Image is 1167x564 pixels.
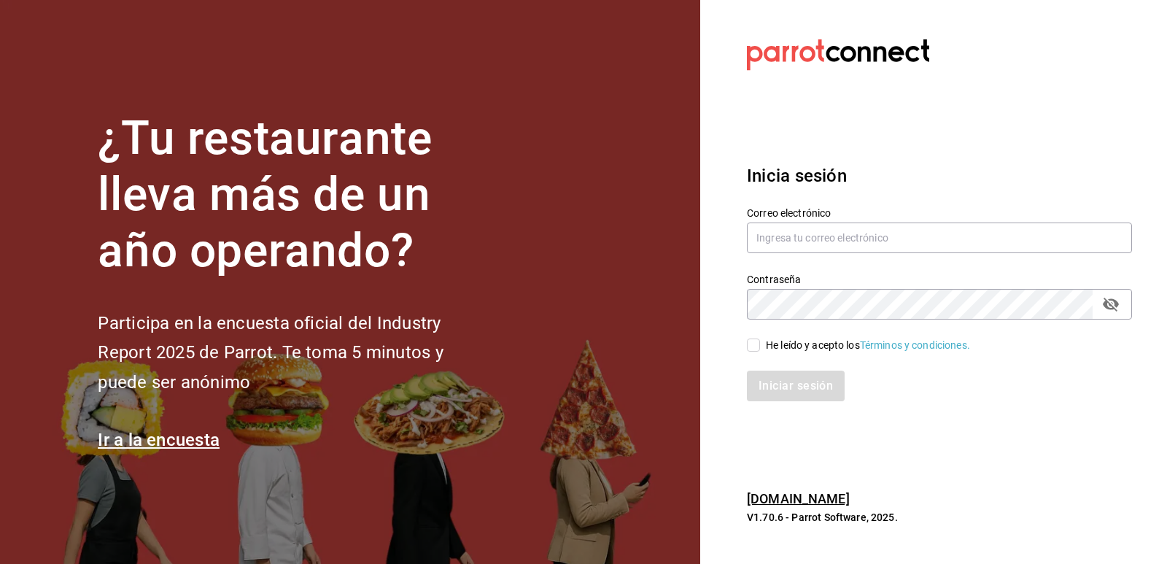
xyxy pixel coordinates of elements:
a: Términos y condiciones. [860,339,970,351]
button: passwordField [1098,292,1123,317]
h1: ¿Tu restaurante lleva más de un año operando? [98,111,492,279]
p: V1.70.6 - Parrot Software, 2025. [747,510,1132,525]
label: Correo electrónico [747,208,1132,218]
div: He leído y acepto los [766,338,970,353]
h3: Inicia sesión [747,163,1132,189]
h2: Participa en la encuesta oficial del Industry Report 2025 de Parrot. Te toma 5 minutos y puede se... [98,309,492,398]
a: Ir a la encuesta [98,430,220,450]
a: [DOMAIN_NAME] [747,491,850,506]
input: Ingresa tu correo electrónico [747,223,1132,253]
label: Contraseña [747,274,1132,285]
